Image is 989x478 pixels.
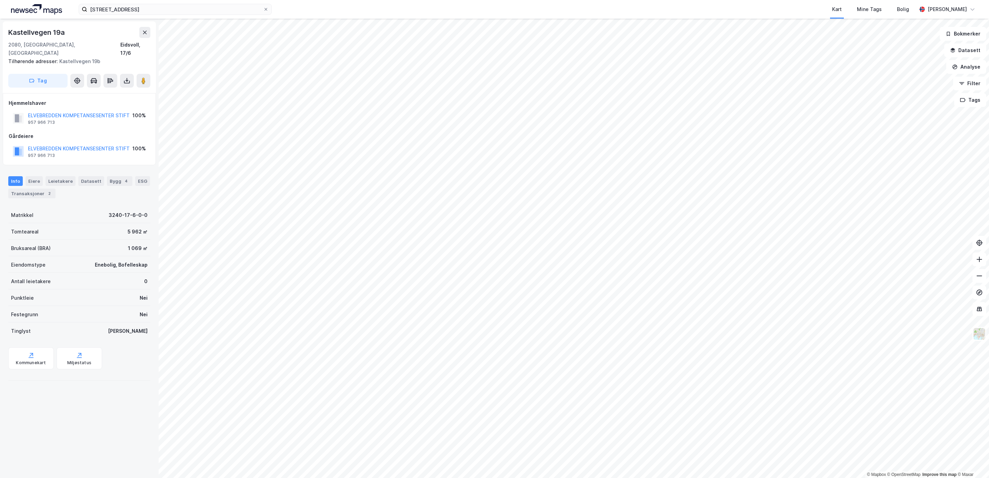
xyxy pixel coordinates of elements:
[11,244,51,252] div: Bruksareal (BRA)
[28,120,55,125] div: 957 966 713
[8,27,66,38] div: Kastellvegen 19a
[132,111,146,120] div: 100%
[928,5,967,13] div: [PERSON_NAME]
[46,190,53,197] div: 2
[973,327,986,340] img: Z
[11,294,34,302] div: Punktleie
[953,77,986,90] button: Filter
[832,5,842,13] div: Kart
[11,4,62,14] img: logo.a4113a55bc3d86da70a041830d287a7e.svg
[120,41,150,57] div: Eidsvoll, 17/6
[11,327,31,335] div: Tinglyst
[8,189,56,198] div: Transaksjoner
[144,277,148,286] div: 0
[8,41,120,57] div: 2080, [GEOGRAPHIC_DATA], [GEOGRAPHIC_DATA]
[107,176,132,186] div: Bygg
[955,445,989,478] iframe: Chat Widget
[11,211,33,219] div: Matrikkel
[954,93,986,107] button: Tags
[78,176,104,186] div: Datasett
[128,228,148,236] div: 5 962 ㎡
[140,310,148,319] div: Nei
[123,178,130,185] div: 4
[140,294,148,302] div: Nei
[11,228,39,236] div: Tomteareal
[9,132,150,140] div: Gårdeiere
[8,58,59,64] span: Tilhørende adresser:
[46,176,76,186] div: Leietakere
[940,27,986,41] button: Bokmerker
[887,472,921,477] a: OpenStreetMap
[944,43,986,57] button: Datasett
[109,211,148,219] div: 3240-17-6-0-0
[87,4,263,14] input: Søk på adresse, matrikkel, gårdeiere, leietakere eller personer
[132,145,146,153] div: 100%
[8,57,145,66] div: Kastellvegen 19b
[9,99,150,107] div: Hjemmelshaver
[135,176,150,186] div: ESG
[11,310,38,319] div: Festegrunn
[857,5,882,13] div: Mine Tags
[955,445,989,478] div: Kontrollprogram for chat
[26,176,43,186] div: Eiere
[8,176,23,186] div: Info
[922,472,957,477] a: Improve this map
[8,74,68,88] button: Tag
[16,360,46,366] div: Kommunekart
[867,472,886,477] a: Mapbox
[897,5,909,13] div: Bolig
[11,261,46,269] div: Eiendomstype
[67,360,91,366] div: Miljøstatus
[946,60,986,74] button: Analyse
[128,244,148,252] div: 1 069 ㎡
[95,261,148,269] div: Enebolig, Bofelleskap
[108,327,148,335] div: [PERSON_NAME]
[28,153,55,158] div: 957 966 713
[11,277,51,286] div: Antall leietakere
